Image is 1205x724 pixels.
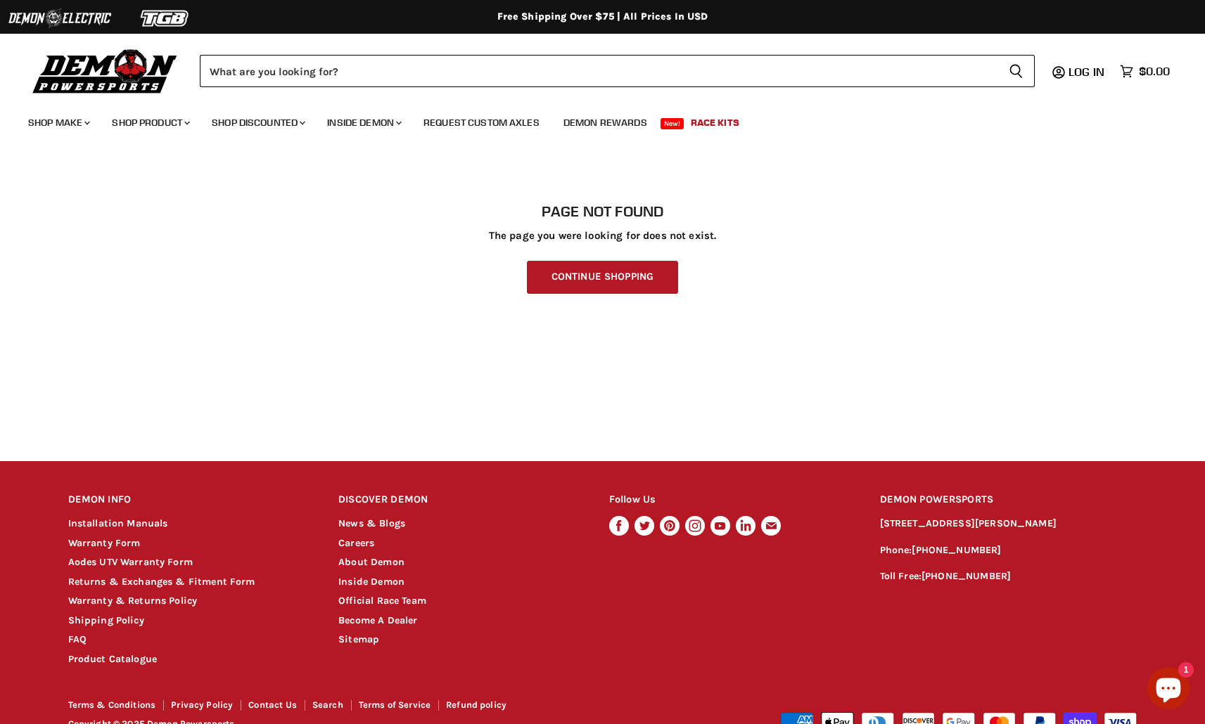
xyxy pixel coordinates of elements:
[1062,65,1113,78] a: Log in
[68,203,1137,220] h1: Page not found
[880,569,1137,585] p: Toll Free:
[338,517,405,529] a: News & Blogs
[1139,65,1170,78] span: $0.00
[553,108,658,137] a: Demon Rewards
[680,108,750,137] a: Race Kits
[68,517,168,529] a: Installation Manuals
[68,653,158,665] a: Product Catalogue
[18,103,1166,137] ul: Main menu
[359,699,431,710] a: Terms of Service
[880,543,1137,559] p: Phone:
[997,55,1035,87] button: Search
[317,108,410,137] a: Inside Demon
[68,556,193,568] a: Aodes UTV Warranty Form
[338,576,404,588] a: Inside Demon
[7,5,113,32] img: Demon Electric Logo 2
[661,118,684,129] span: New!
[609,484,853,517] h2: Follow Us
[413,108,550,137] a: Request Custom Axles
[312,699,343,710] a: Search
[338,537,374,549] a: Careers
[200,55,1035,87] form: Product
[68,614,144,626] a: Shipping Policy
[446,699,506,710] a: Refund policy
[18,108,98,137] a: Shop Make
[338,484,582,517] h2: DISCOVER DEMON
[1069,65,1104,79] span: Log in
[880,484,1137,517] h2: DEMON POWERSPORTS
[527,261,678,294] a: Continue Shopping
[338,614,417,626] a: Become A Dealer
[28,46,182,96] img: Demon Powersports
[880,516,1137,532] p: [STREET_ADDRESS][PERSON_NAME]
[200,55,997,87] input: Search
[171,699,233,710] a: Privacy Policy
[68,700,604,715] nav: Footer
[248,699,297,710] a: Contact Us
[912,544,1001,556] a: [PHONE_NUMBER]
[101,108,198,137] a: Shop Product
[201,108,314,137] a: Shop Discounted
[68,484,312,517] h2: DEMON INFO
[68,576,255,588] a: Returns & Exchanges & Fitment Form
[68,595,198,607] a: Warranty & Returns Policy
[68,699,156,710] a: Terms & Conditions
[68,633,87,645] a: FAQ
[922,570,1011,582] a: [PHONE_NUMBER]
[68,230,1137,242] p: The page you were looking for does not exist.
[113,5,218,32] img: TGB Logo 2
[338,633,379,645] a: Sitemap
[68,537,141,549] a: Warranty Form
[1143,667,1194,713] inbox-online-store-chat: Shopify online store chat
[1113,61,1177,82] a: $0.00
[338,556,404,568] a: About Demon
[338,595,426,607] a: Official Race Team
[40,11,1166,23] div: Free Shipping Over $75 | All Prices In USD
